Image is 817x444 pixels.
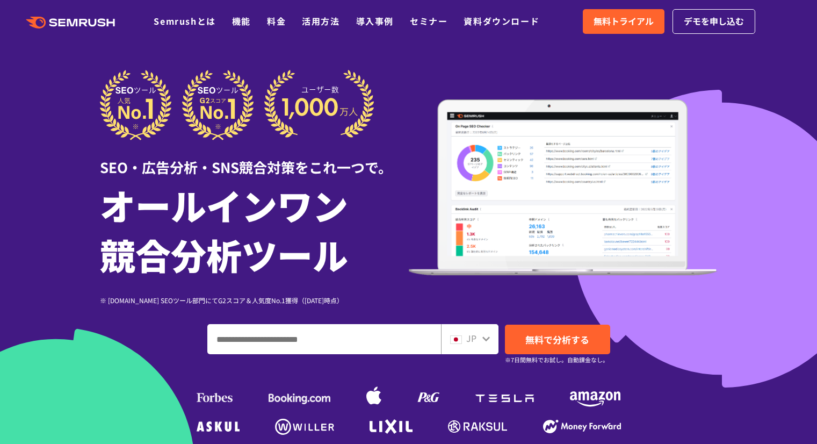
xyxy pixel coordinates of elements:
[673,9,755,34] a: デモを申し込む
[267,15,286,27] a: 料金
[505,355,609,365] small: ※7日間無料でお試し。自動課金なし。
[208,325,440,354] input: ドメイン、キーワードまたはURLを入力してください
[154,15,215,27] a: Semrushとは
[100,180,409,279] h1: オールインワン 競合分析ツール
[100,295,409,305] div: ※ [DOMAIN_NAME] SEOツール部門にてG2スコア＆人気度No.1獲得（[DATE]時点）
[356,15,394,27] a: 導入事例
[525,333,589,346] span: 無料で分析する
[594,15,654,28] span: 無料トライアル
[100,140,409,177] div: SEO・広告分析・SNS競合対策をこれ一つで。
[466,332,476,345] span: JP
[410,15,447,27] a: セミナー
[505,325,610,354] a: 無料で分析する
[302,15,339,27] a: 活用方法
[232,15,251,27] a: 機能
[684,15,744,28] span: デモを申し込む
[464,15,539,27] a: 資料ダウンロード
[583,9,664,34] a: 無料トライアル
